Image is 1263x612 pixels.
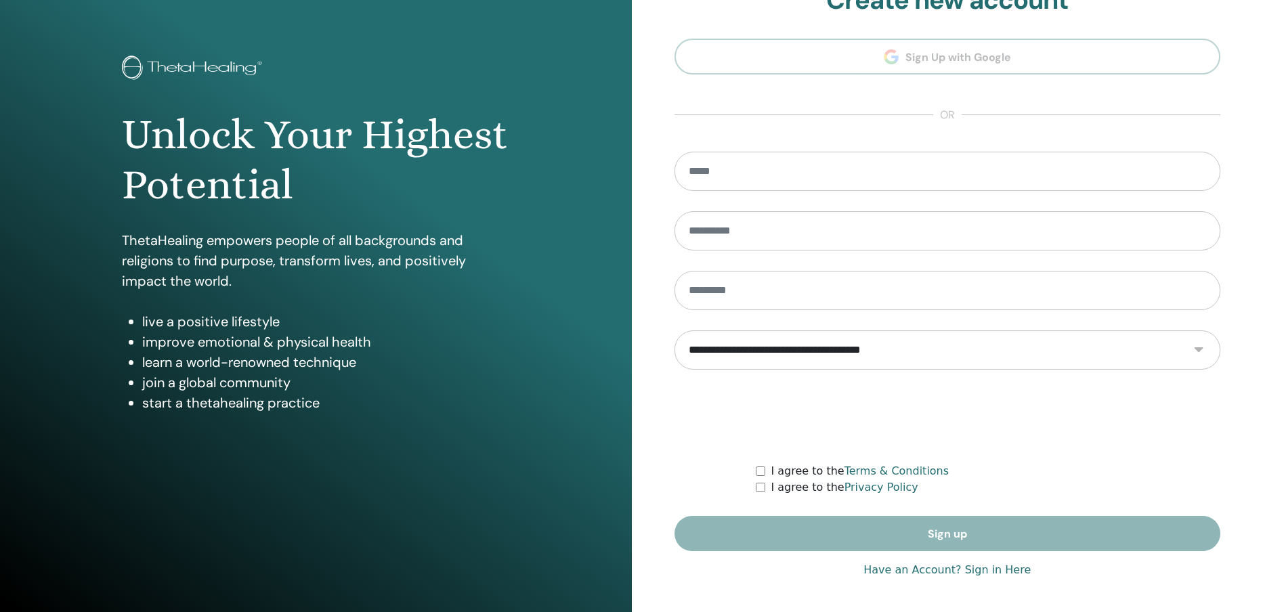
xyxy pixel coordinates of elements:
li: learn a world-renowned technique [142,352,509,372]
iframe: reCAPTCHA [844,390,1050,443]
a: Have an Account? Sign in Here [863,562,1031,578]
li: join a global community [142,372,509,393]
p: ThetaHealing empowers people of all backgrounds and religions to find purpose, transform lives, a... [122,230,509,291]
h1: Unlock Your Highest Potential [122,110,509,211]
label: I agree to the [771,479,918,496]
li: start a thetahealing practice [142,393,509,413]
li: improve emotional & physical health [142,332,509,352]
a: Terms & Conditions [844,464,949,477]
li: live a positive lifestyle [142,311,509,332]
span: or [933,107,962,123]
a: Privacy Policy [844,481,918,494]
label: I agree to the [771,463,949,479]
